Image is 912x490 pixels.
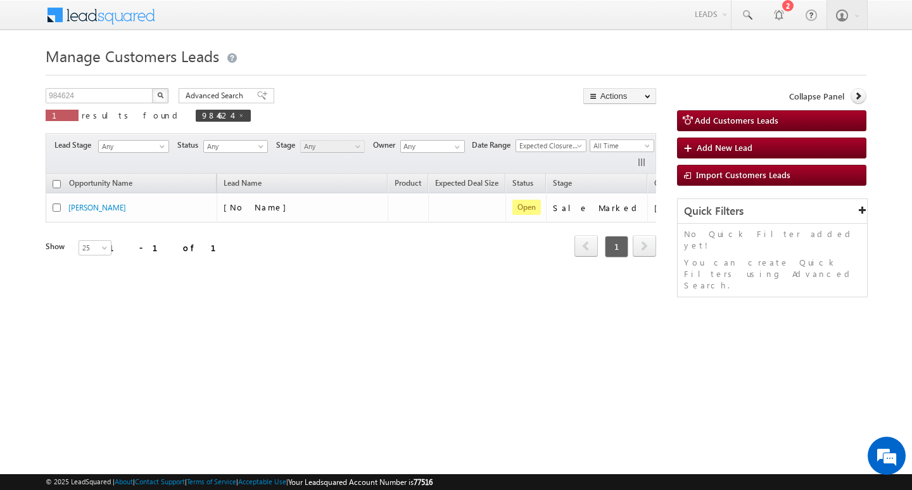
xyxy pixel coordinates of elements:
[395,178,421,188] span: Product
[472,139,516,151] span: Date Range
[605,236,628,257] span: 1
[54,139,96,151] span: Lead Stage
[224,202,293,212] span: [No Name]
[633,236,656,257] a: next
[301,141,361,152] span: Any
[79,240,111,255] a: 25
[574,235,598,257] span: prev
[187,477,236,486] a: Terms of Service
[547,176,578,193] a: Stage
[553,202,642,214] div: Sale Marked
[695,115,778,126] span: Add Customers Leads
[654,202,737,214] div: [PERSON_NAME]
[68,203,126,212] a: [PERSON_NAME]
[684,228,861,251] p: No Quick Filter added yet!
[516,140,582,152] span: Expected Closure Date
[52,110,72,120] span: 1
[203,140,268,153] a: Any
[109,240,231,255] div: 1 - 1 of 1
[98,140,169,153] a: Any
[46,476,433,488] span: © 2025 LeadSquared | | | | |
[217,176,268,193] span: Lead Name
[697,142,752,153] span: Add New Lead
[276,139,300,151] span: Stage
[46,241,68,252] div: Show
[429,176,505,193] a: Expected Deal Size
[373,139,400,151] span: Owner
[46,46,219,66] span: Manage Customers Leads
[135,477,185,486] a: Contact Support
[654,178,676,188] span: Owner
[202,110,232,120] span: 984624
[400,140,465,153] input: Type to Search
[789,91,844,102] span: Collapse Panel
[574,236,598,257] a: prev
[678,199,867,224] div: Quick Filters
[53,180,61,188] input: Check all records
[512,200,541,215] span: Open
[506,176,540,193] a: Status
[590,139,654,152] a: All Time
[435,178,498,188] span: Expected Deal Size
[82,110,182,120] span: results found
[157,92,163,98] img: Search
[238,477,286,486] a: Acceptable Use
[696,169,790,180] span: Import Customers Leads
[99,141,165,152] span: Any
[448,141,464,153] a: Show All Items
[590,140,650,152] span: All Time
[684,257,861,291] p: You can create Quick Filters using Advanced Search.
[69,178,132,188] span: Opportunity Name
[79,242,113,254] span: 25
[583,88,656,104] button: Actions
[204,141,264,152] span: Any
[516,139,586,152] a: Expected Closure Date
[633,235,656,257] span: next
[288,477,433,487] span: Your Leadsquared Account Number is
[553,178,572,188] span: Stage
[63,176,139,193] a: Opportunity Name
[300,140,365,153] a: Any
[115,477,133,486] a: About
[186,90,247,101] span: Advanced Search
[177,139,203,151] span: Status
[414,477,433,487] span: 77516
